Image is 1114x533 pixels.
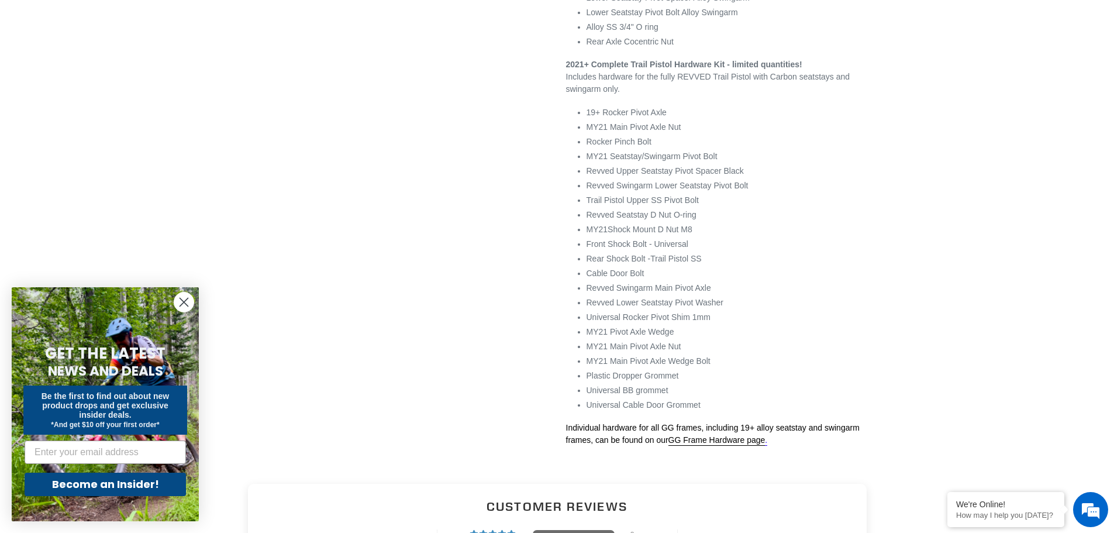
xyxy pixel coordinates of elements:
[25,473,186,496] button: Become an Insider!
[587,326,876,338] li: MY21 Pivot Axle Wedge
[587,165,876,177] li: Revved Upper Seatstay Pivot Spacer Black
[587,150,876,163] li: MY21 Seatstay/Swingarm Pivot Bolt
[587,282,876,294] li: Revved Swingarm Main Pivot Axle
[257,498,857,515] h2: Customer Reviews
[587,6,876,19] li: Lower Seatstay Pivot Bolt Alloy Swingarm
[587,136,876,148] li: Rocker Pinch Bolt
[587,355,876,367] li: MY21 Main Pivot Axle Wedge Bolt
[587,180,876,192] li: Revved Swingarm Lower Seatstay Pivot Bolt
[587,209,876,221] li: Revved Seatstay D Nut O-ring
[587,370,876,382] li: Plastic Dropper Grommet
[668,435,765,446] a: GG Frame Hardware page
[587,21,876,33] li: Alloy SS 3/4" O ring
[566,60,802,69] strong: 2021+ Complete Trail Pistol Hardware Kit - limited quantities!
[587,106,876,119] li: 19+ Rocker Pivot Axle
[956,511,1056,520] p: How may I help you today?
[587,223,876,236] li: MY21Shock Mount D Nut M8
[42,391,170,419] span: Be the first to find out about new product drops and get exclusive insider deals.
[48,362,163,380] span: NEWS AND DEALS
[587,384,876,397] li: Universal BB grommet
[956,500,1056,509] div: We're Online!
[587,194,876,207] li: Trail Pistol Upper SS Pivot Bolt
[587,311,876,324] li: Universal Rocker Pivot Shim 1mm
[51,421,159,429] span: *And get $10 off your first order*
[45,343,165,364] span: GET THE LATEST
[25,441,186,464] input: Enter your email address
[174,292,194,312] button: Close dialog
[587,297,876,309] li: Revved Lower Seatstay Pivot Washer
[587,341,876,353] li: MY21 Main Pivot Axle Nut
[587,253,876,265] li: Rear Shock Bolt -Trail Pistol SS
[765,435,767,446] a: .
[566,59,876,95] p: Includes hardware for the fully REVVED Trail Pistol with Carbon seatstays and swingarm only.
[587,399,876,411] li: Universal Cable Door Grommet
[587,238,876,250] li: Front Shock Bolt - Universal
[566,423,860,445] span: Individual hardware for all GG frames, including 19+ alloy seatstay and swingarm frames, can be f...
[587,267,876,280] li: Cable Door Bolt
[587,36,876,48] li: Rear Axle Cocentric Nut
[587,121,876,133] li: MY21 Main Pivot Axle Nut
